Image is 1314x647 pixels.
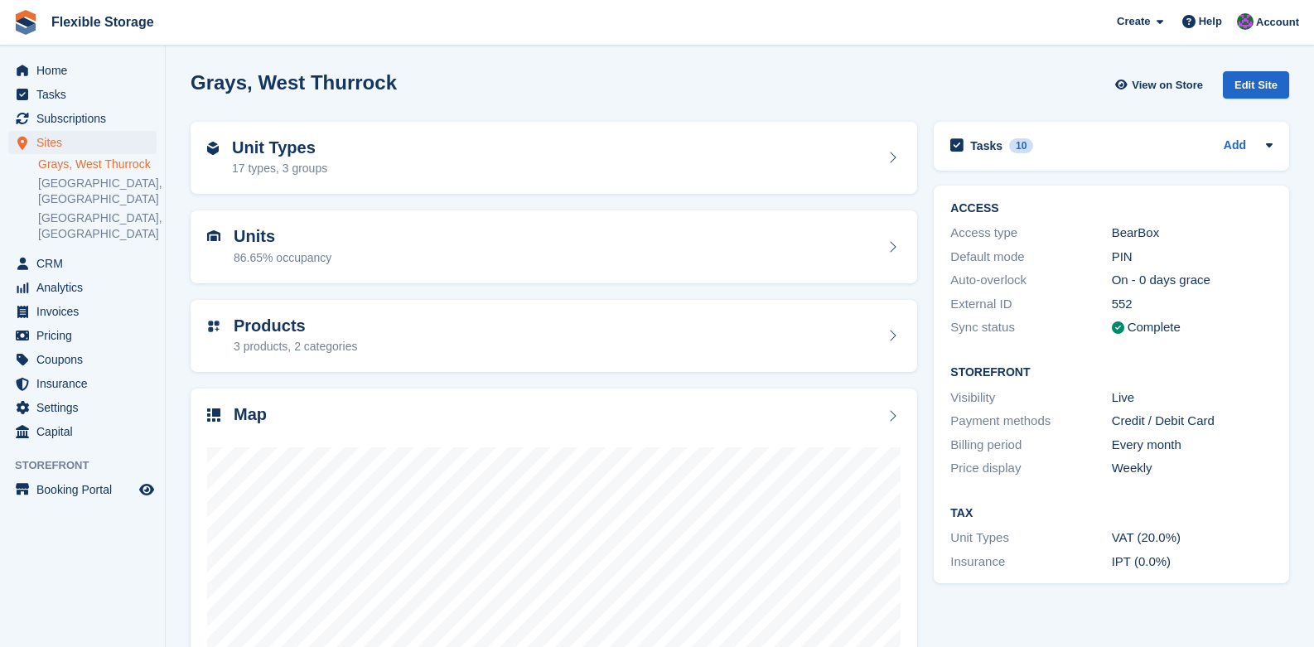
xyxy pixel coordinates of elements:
[1112,248,1273,267] div: PIN
[15,457,165,474] span: Storefront
[950,436,1111,455] div: Billing period
[234,316,357,336] h2: Products
[1128,318,1181,337] div: Complete
[8,348,157,371] a: menu
[8,420,157,443] a: menu
[232,160,327,177] div: 17 types, 3 groups
[191,122,917,195] a: Unit Types 17 types, 3 groups
[38,210,157,242] a: [GEOGRAPHIC_DATA], [GEOGRAPHIC_DATA]
[1256,14,1299,31] span: Account
[1009,138,1033,153] div: 10
[1112,389,1273,408] div: Live
[1223,71,1289,105] a: Edit Site
[950,389,1111,408] div: Visibility
[36,372,136,395] span: Insurance
[232,138,327,157] h2: Unit Types
[950,507,1273,520] h2: Tax
[207,142,219,155] img: unit-type-icn-2b2737a686de81e16bb02015468b77c625bbabd49415b5ef34ead5e3b44a266d.svg
[950,459,1111,478] div: Price display
[950,271,1111,290] div: Auto-overlock
[8,396,157,419] a: menu
[1112,224,1273,243] div: BearBox
[1112,459,1273,478] div: Weekly
[950,318,1111,337] div: Sync status
[191,210,917,283] a: Units 86.65% occupancy
[137,480,157,500] a: Preview store
[8,300,157,323] a: menu
[45,8,161,36] a: Flexible Storage
[38,176,157,207] a: [GEOGRAPHIC_DATA], [GEOGRAPHIC_DATA]
[970,138,1002,153] h2: Tasks
[234,227,331,246] h2: Units
[36,396,136,419] span: Settings
[207,230,220,242] img: unit-icn-7be61d7bf1b0ce9d3e12c5938cc71ed9869f7b940bace4675aadf7bd6d80202e.svg
[207,408,220,422] img: map-icn-33ee37083ee616e46c38cad1a60f524a97daa1e2b2c8c0bc3eb3415660979fc1.svg
[36,59,136,82] span: Home
[36,107,136,130] span: Subscriptions
[36,300,136,323] span: Invoices
[8,478,157,501] a: menu
[8,107,157,130] a: menu
[234,249,331,267] div: 86.65% occupancy
[1224,137,1246,156] a: Add
[191,71,397,94] h2: Grays, West Thurrock
[38,157,157,172] a: Grays, West Thurrock
[36,478,136,501] span: Booking Portal
[1112,295,1273,314] div: 552
[950,224,1111,243] div: Access type
[8,131,157,154] a: menu
[1199,13,1222,30] span: Help
[1112,412,1273,431] div: Credit / Debit Card
[950,412,1111,431] div: Payment methods
[207,320,220,333] img: custom-product-icn-752c56ca05d30b4aa98f6f15887a0e09747e85b44ffffa43cff429088544963d.svg
[950,553,1111,572] div: Insurance
[36,420,136,443] span: Capital
[1112,529,1273,548] div: VAT (20.0%)
[950,366,1273,379] h2: Storefront
[1112,271,1273,290] div: On - 0 days grace
[13,10,38,35] img: stora-icon-8386f47178a22dfd0bd8f6a31ec36ba5ce8667c1dd55bd0f319d3a0aa187defe.svg
[36,348,136,371] span: Coupons
[8,59,157,82] a: menu
[36,276,136,299] span: Analytics
[950,202,1273,215] h2: ACCESS
[950,248,1111,267] div: Default mode
[8,252,157,275] a: menu
[234,405,267,424] h2: Map
[950,529,1111,548] div: Unit Types
[36,252,136,275] span: CRM
[1112,436,1273,455] div: Every month
[36,131,136,154] span: Sites
[1237,13,1254,30] img: Daniel Douglas
[1223,71,1289,99] div: Edit Site
[36,324,136,347] span: Pricing
[8,83,157,106] a: menu
[950,295,1111,314] div: External ID
[8,324,157,347] a: menu
[1132,77,1203,94] span: View on Store
[1113,71,1210,99] a: View on Store
[36,83,136,106] span: Tasks
[234,338,357,355] div: 3 products, 2 categories
[1112,553,1273,572] div: IPT (0.0%)
[1117,13,1150,30] span: Create
[8,276,157,299] a: menu
[191,300,917,373] a: Products 3 products, 2 categories
[8,372,157,395] a: menu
